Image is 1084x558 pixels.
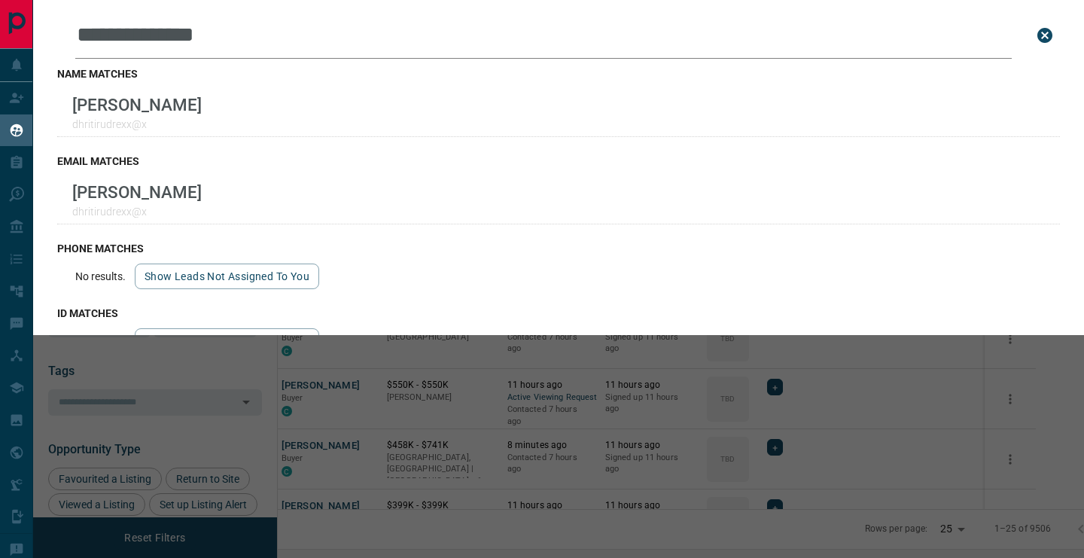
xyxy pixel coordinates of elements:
h3: id matches [57,307,1060,319]
p: [PERSON_NAME] [72,182,202,202]
button: show leads not assigned to you [135,328,319,354]
p: [PERSON_NAME] [72,95,202,114]
button: close search bar [1030,20,1060,50]
h3: email matches [57,155,1060,167]
p: dhritirudrexx@x [72,118,202,130]
h3: name matches [57,68,1060,80]
h3: phone matches [57,242,1060,255]
button: show leads not assigned to you [135,264,319,289]
p: No results. [75,270,126,282]
p: dhritirudrexx@x [72,206,202,218]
